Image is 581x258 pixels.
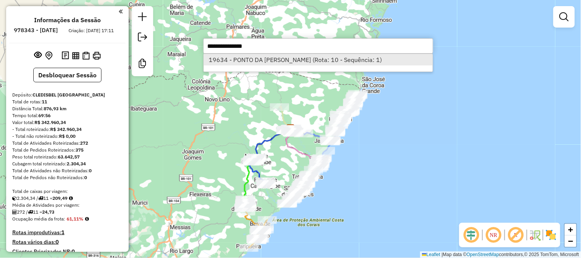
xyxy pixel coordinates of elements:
[12,126,123,133] div: - Total roteirizado:
[34,119,66,125] strong: R$ 342.960,34
[286,124,296,134] img: CLEDISBEL PORTO CALVO
[44,50,54,62] button: Centralizar mapa no depósito ou ponto de apoio
[568,225,573,234] span: +
[565,224,576,235] a: Zoom in
[12,153,123,160] div: Peso total roteirizado:
[67,216,83,222] strong: 61,11%
[59,133,75,139] strong: R$ 0,00
[67,161,86,167] strong: 2.304,34
[12,196,17,201] i: Cubagem total roteirizado
[12,188,123,195] div: Total de caixas por viagem:
[42,99,47,105] strong: 11
[38,113,51,118] strong: 69:56
[12,98,123,105] div: Total de rotas:
[545,229,557,241] img: Exibir/Ocultar setores
[204,54,433,65] li: [object Object]
[420,251,581,258] div: Map data © contributors,© 2025 TomTom, Microsoft
[556,9,572,24] a: Exibir filtros
[204,54,433,65] ul: Option List
[12,160,123,167] div: Cubagem total roteirizado:
[529,229,541,241] img: Fluxo de ruas
[565,235,576,247] a: Zoom out
[14,27,58,34] h6: 978343 - [DATE]
[91,50,102,61] button: Imprimir Rotas
[12,216,65,222] span: Ocupação média da frota:
[484,226,503,244] span: Ocultar NR
[12,167,123,174] div: Total de Atividades não Roteirizadas:
[12,210,17,214] i: Total de Atividades
[467,252,499,257] a: OpenStreetMap
[12,248,123,255] h4: Clientes Priorizados NR:
[12,133,123,140] div: - Total não roteirizado:
[12,91,123,98] div: Depósito:
[70,50,81,60] button: Visualizar relatório de Roteirização
[507,226,525,244] span: Exibir rótulo
[12,174,123,181] div: Total de Pedidos não Roteirizados:
[61,229,64,236] strong: 1
[80,140,88,146] strong: 272
[12,209,123,216] div: 272 / 11 =
[66,27,117,34] div: Criação: [DATE] 17:11
[119,7,123,16] a: Clique aqui para minimizar o painel
[12,105,123,112] div: Distância Total:
[42,209,54,215] strong: 24,73
[50,126,82,132] strong: R$ 342.960,34
[568,236,573,246] span: −
[84,175,87,180] strong: 0
[135,9,150,26] a: Nova sessão e pesquisa
[58,154,80,160] strong: 63.642,57
[28,210,33,214] i: Total de rotas
[81,50,91,61] button: Visualizar Romaneio
[44,106,67,111] strong: 876,93 km
[75,147,83,153] strong: 375
[33,49,44,62] button: Exibir sessão original
[12,229,123,236] h4: Rotas improdutivas:
[56,238,59,245] strong: 0
[135,29,150,47] a: Exportar sessão
[38,196,43,201] i: Total de rotas
[422,252,440,257] a: Leaflet
[72,248,75,255] strong: 0
[12,112,123,119] div: Tempo total:
[60,50,70,62] button: Logs desbloquear sessão
[69,196,73,201] i: Meta Caixas/viagem: 1,00 Diferença: 208,49
[89,168,92,173] strong: 0
[52,195,67,201] strong: 209,49
[12,119,123,126] div: Valor total:
[462,226,481,244] span: Ocultar deslocamento
[85,217,89,221] em: Média calculada utilizando a maior ocupação (%Peso ou %Cubagem) de cada rota da sessão. Rotas cro...
[33,92,105,98] strong: CLEDISBEL [GEOGRAPHIC_DATA]
[34,16,101,24] h4: Informações da Sessão
[12,195,123,202] div: 2.304,34 / 11 =
[33,68,101,82] button: Desbloquear Sessão
[12,140,123,147] div: Total de Atividades Roteirizadas:
[12,202,123,209] div: Média de Atividades por viagem:
[12,147,123,153] div: Total de Pedidos Roteirizados:
[135,56,150,73] a: Criar modelo
[12,239,123,245] h4: Rotas vários dias:
[442,252,443,257] span: |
